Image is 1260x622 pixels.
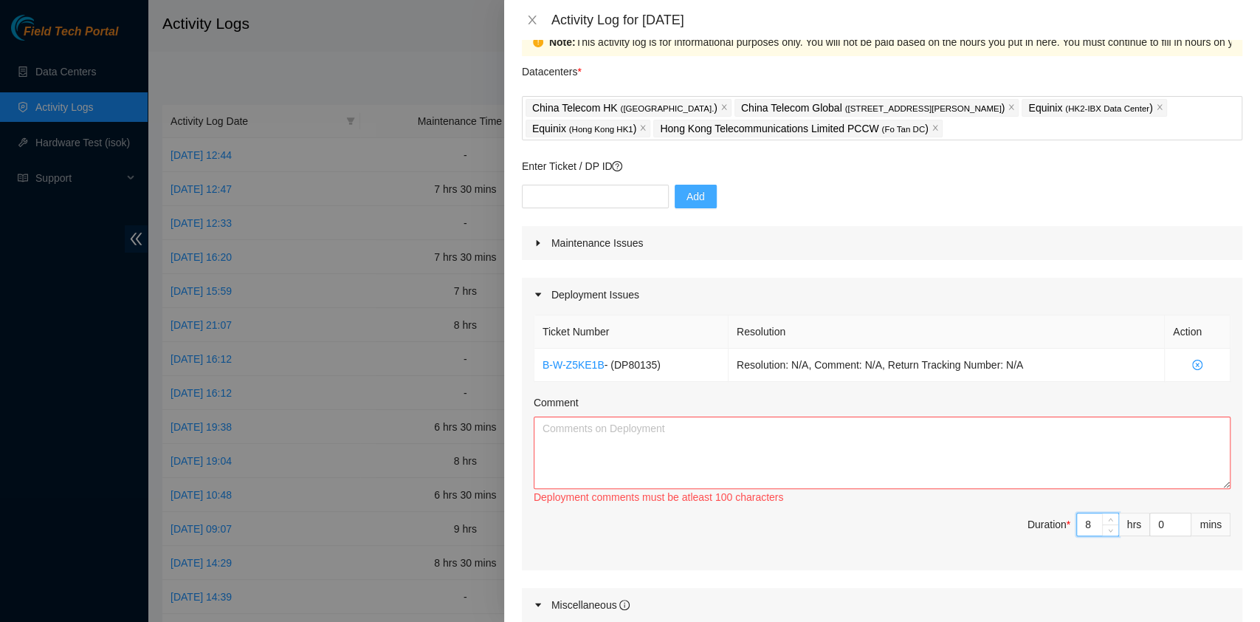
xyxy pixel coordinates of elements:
[720,103,728,112] span: close
[1027,516,1070,533] div: Duration
[526,14,538,26] span: close
[1191,513,1230,536] div: mins
[1102,513,1118,524] span: Increase Value
[534,394,579,411] label: Comment
[881,125,925,134] span: ( Fo Tan DC
[522,226,1242,260] div: Maintenance Issues
[1106,526,1115,535] span: down
[686,188,705,205] span: Add
[619,600,630,610] span: info-circle
[639,124,647,133] span: close
[1102,524,1118,536] span: Decrease Value
[522,56,582,80] p: Datacenters
[675,185,717,208] button: Add
[534,489,1230,505] div: Deployment comments must be atleast 100 characters
[551,12,1242,28] div: Activity Log for [DATE]
[741,100,1005,117] p: China Telecom Global )
[522,158,1242,174] p: Enter Ticket / DP ID
[534,417,1230,489] textarea: Comment
[1028,100,1152,117] p: Equinix )
[534,290,543,299] span: caret-right
[534,315,729,349] th: Ticket Number
[534,601,543,609] span: caret-right
[660,120,928,137] p: Hong Kong Telecommunications Limited PCCW )
[1106,516,1115,524] span: up
[533,37,543,47] span: exclamation-circle
[522,13,543,27] button: Close
[932,124,939,133] span: close
[1119,513,1150,536] div: hrs
[729,349,1165,382] td: Resolution: N/A, Comment: N/A, Return Tracking Number: N/A
[549,34,576,50] strong: Note:
[1065,104,1149,113] span: ( HK2-IBX Data Center
[522,588,1242,622] div: Miscellaneous info-circle
[844,104,1001,113] span: ( [STREET_ADDRESS][PERSON_NAME]
[729,315,1165,349] th: Resolution
[1008,103,1015,112] span: close
[543,359,605,371] a: B-W-Z5KE1B
[1156,103,1163,112] span: close
[534,239,543,247] span: caret-right
[1165,315,1230,349] th: Action
[551,597,630,613] div: Miscellaneous
[532,100,717,117] p: China Telecom HK )
[605,359,661,371] span: - ( DP80135 )
[1173,360,1222,370] span: close-circle
[620,104,714,113] span: ( [GEOGRAPHIC_DATA].
[532,120,636,137] p: Equinix )
[612,161,622,171] span: question-circle
[522,278,1242,312] div: Deployment Issues
[569,125,633,134] span: ( Hong Kong HK1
